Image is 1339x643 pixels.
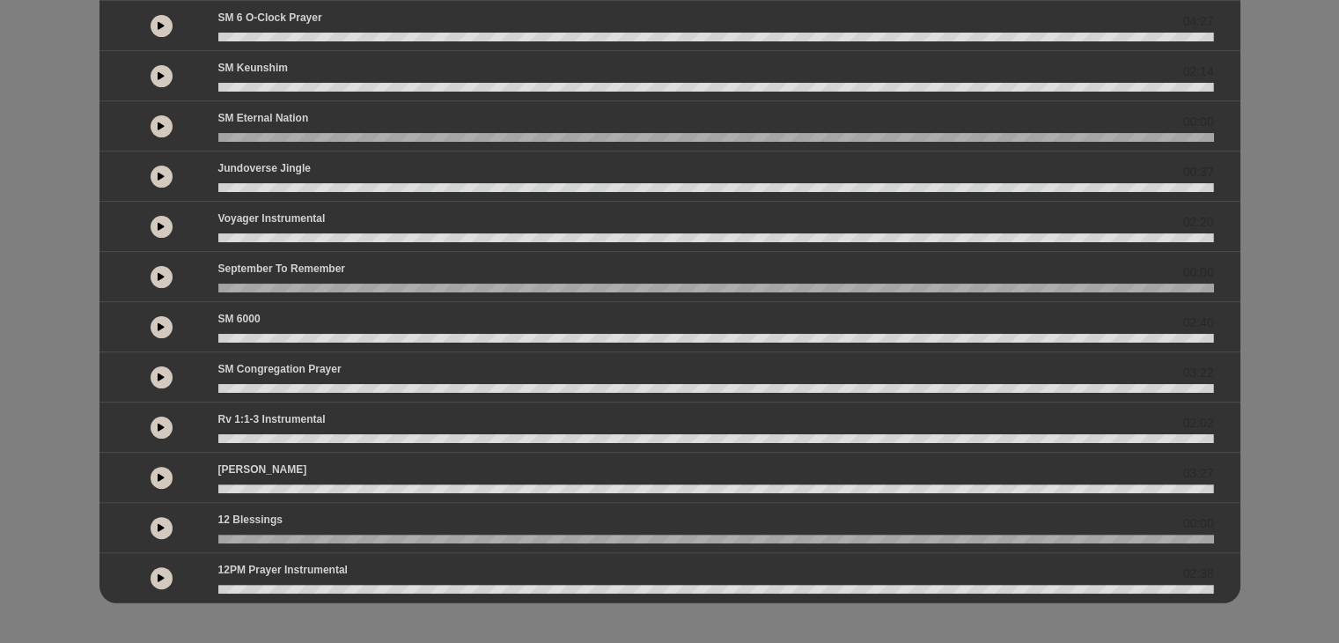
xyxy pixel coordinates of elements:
[1182,364,1213,382] span: 03:22
[218,311,261,327] p: SM 6000
[1182,263,1213,282] span: 00:00
[218,361,342,377] p: SM Congregation Prayer
[218,512,283,528] p: 12 Blessings
[218,10,322,26] p: SM 6 o-clock prayer
[1182,565,1213,583] span: 02:38
[218,160,311,176] p: Jundoverse Jingle
[218,462,307,477] p: [PERSON_NAME]
[218,261,346,277] p: September to Remember
[1182,113,1213,131] span: 00:00
[1182,464,1213,483] span: 03:27
[1182,314,1213,332] span: 02:40
[1182,514,1213,533] span: 00:00
[218,110,309,126] p: SM Eternal Nation
[218,411,326,427] p: Rv 1:1-3 Instrumental
[218,562,348,578] p: 12PM Prayer Instrumental
[1182,63,1213,81] span: 02:14
[218,60,288,76] p: SM Keunshim
[1182,213,1213,232] span: 02:20
[1182,12,1213,31] span: 04:27
[1182,414,1213,432] span: 02:02
[1182,163,1213,181] span: 00:37
[218,211,326,226] p: Voyager Instrumental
